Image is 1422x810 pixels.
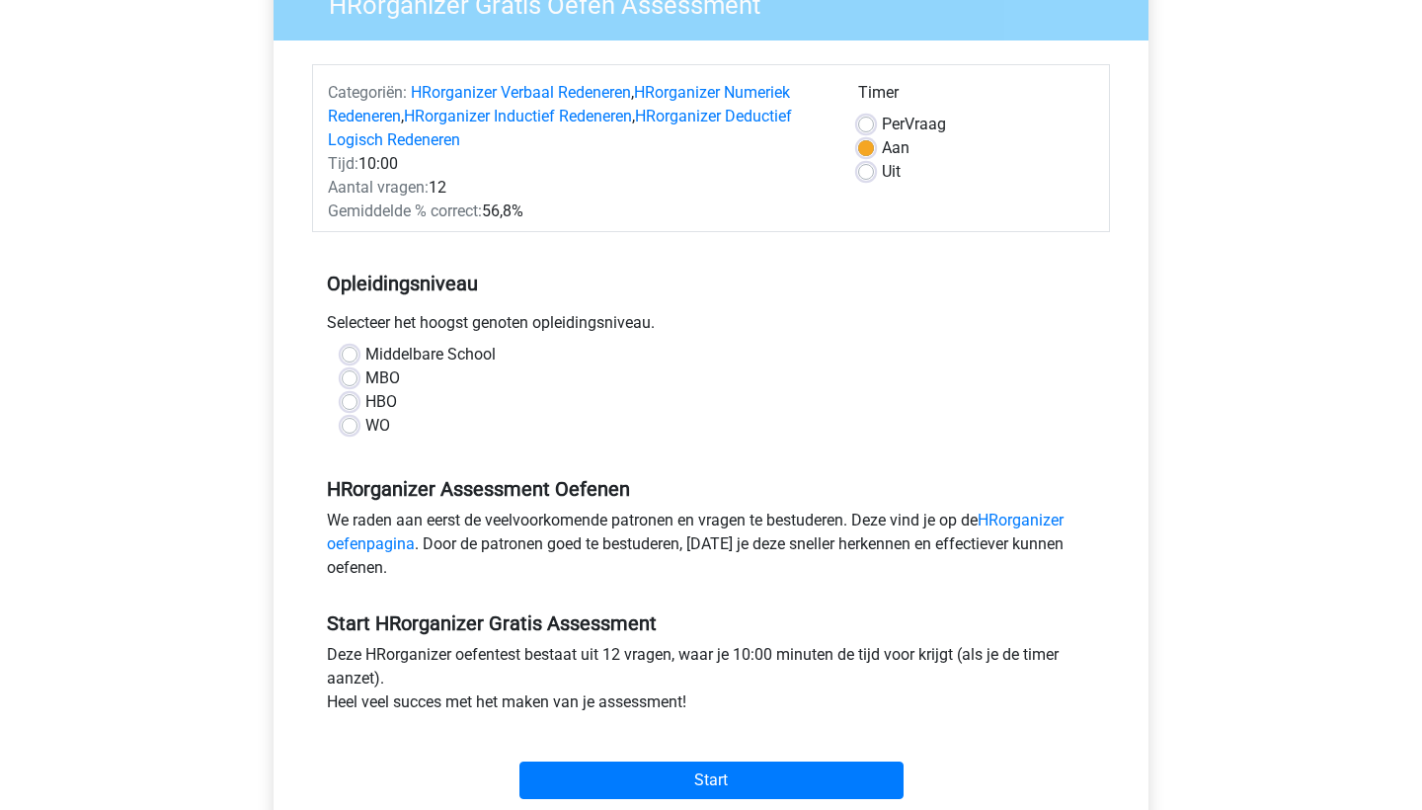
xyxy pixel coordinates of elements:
[882,113,946,136] label: Vraag
[365,414,390,438] label: WO
[327,264,1095,303] h5: Opleidingsniveau
[312,643,1110,722] div: Deze HRorganizer oefentest bestaat uit 12 vragen, waar je 10:00 minuten de tijd voor krijgt (als ...
[327,611,1095,635] h5: Start HRorganizer Gratis Assessment
[313,152,843,176] div: 10:00
[328,83,407,102] span: Categoriën:
[312,509,1110,588] div: We raden aan eerst de veelvoorkomende patronen en vragen te bestuderen. Deze vind je op de . Door...
[858,81,1094,113] div: Timer
[327,477,1095,501] h5: HRorganizer Assessment Oefenen
[328,202,482,220] span: Gemiddelde % correct:
[328,154,358,173] span: Tijd:
[365,343,496,366] label: Middelbare School
[411,83,631,102] a: HRorganizer Verbaal Redeneren
[328,178,429,197] span: Aantal vragen:
[519,762,904,799] input: Start
[365,366,400,390] label: MBO
[313,176,843,200] div: 12
[404,107,632,125] a: HRorganizer Inductief Redeneren
[313,200,843,223] div: 56,8%
[365,390,397,414] label: HBO
[882,115,905,133] span: Per
[313,81,843,152] div: , , ,
[882,136,909,160] label: Aan
[882,160,901,184] label: Uit
[312,311,1110,343] div: Selecteer het hoogst genoten opleidingsniveau.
